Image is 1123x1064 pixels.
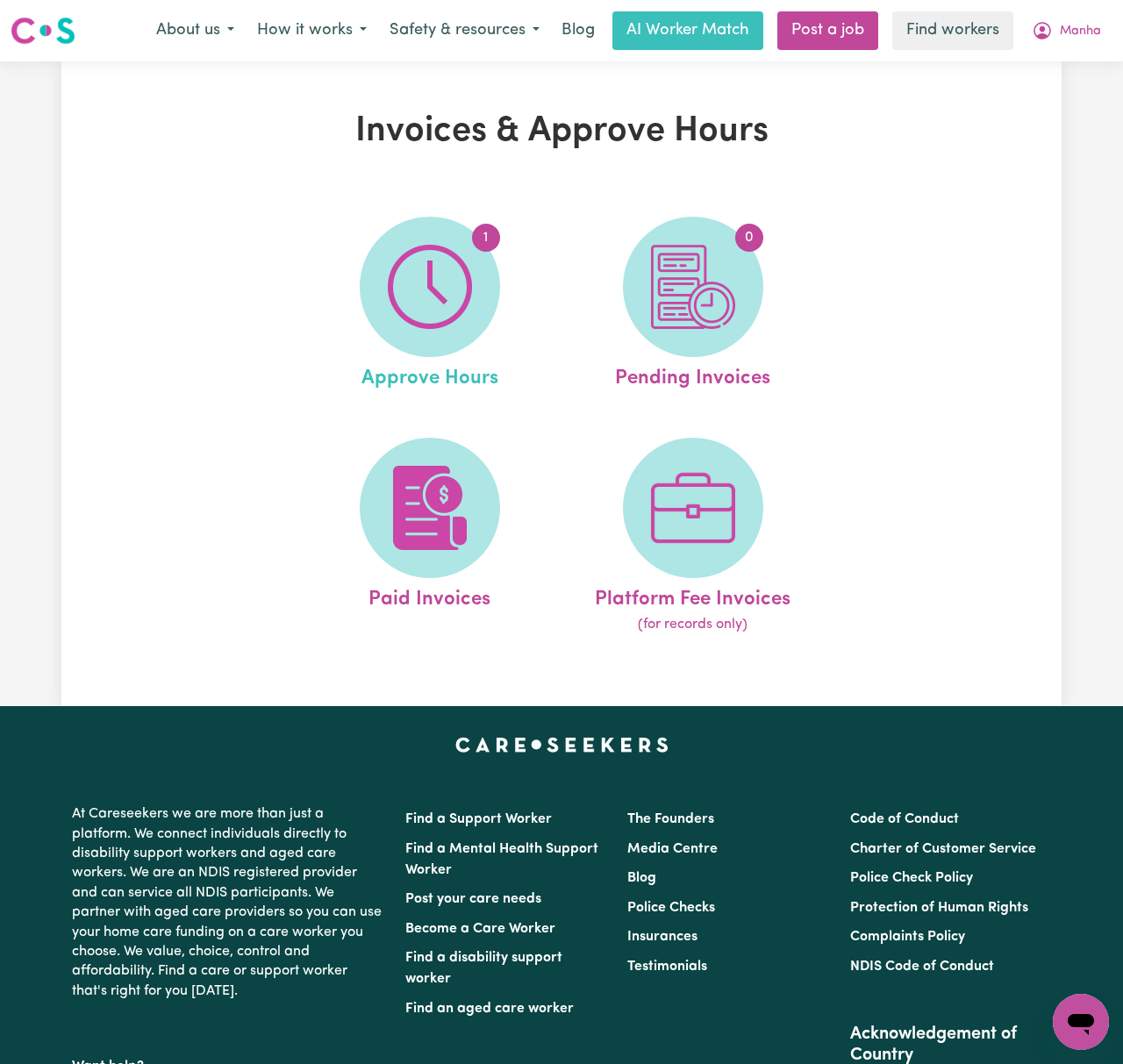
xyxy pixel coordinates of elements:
a: Charter of Customer Service [850,842,1036,856]
a: AI Worker Match [612,11,763,50]
a: Become a Care Worker [405,922,555,936]
a: The Founders [627,812,714,826]
span: Manha [1060,22,1101,41]
span: Platform Fee Invoices [595,578,790,615]
a: Code of Conduct [850,812,959,826]
a: Careseekers home page [455,738,669,752]
span: 0 [735,224,763,252]
a: Platform Fee Invoices(for records only) [567,438,819,636]
span: Approve Hours [361,357,498,394]
a: Police Check Policy [850,871,973,885]
a: Find a Mental Health Support Worker [405,842,598,877]
h1: Invoices & Approve Hours [239,111,884,153]
a: Insurances [627,930,697,944]
button: Safety & resources [378,12,551,49]
a: Approve Hours [304,217,556,394]
span: Pending Invoices [615,357,770,394]
a: NDIS Code of Conduct [850,960,994,974]
img: Careseekers logo [11,15,75,46]
a: Find workers [892,11,1013,50]
button: About us [145,12,246,49]
a: Paid Invoices [304,438,556,636]
span: 1 [472,224,500,252]
a: Police Checks [627,901,715,915]
a: Blog [551,11,605,50]
a: Careseekers logo [11,11,75,51]
button: My Account [1020,12,1112,49]
a: Pending Invoices [567,217,819,394]
a: Find a Support Worker [405,812,552,826]
p: At Careseekers we are more than just a platform. We connect individuals directly to disability su... [72,797,384,1008]
a: Post a job [777,11,878,50]
span: Paid Invoices [368,578,490,615]
a: Complaints Policy [850,930,965,944]
a: Post your care needs [405,892,541,906]
a: Testimonials [627,960,707,974]
a: Blog [627,871,656,885]
button: How it works [246,12,378,49]
span: (for records only) [638,614,747,635]
iframe: Button to launch messaging window [1053,994,1109,1050]
a: Find a disability support worker [405,951,562,986]
a: Protection of Human Rights [850,901,1028,915]
a: Find an aged care worker [405,1002,574,1016]
a: Media Centre [627,842,718,856]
